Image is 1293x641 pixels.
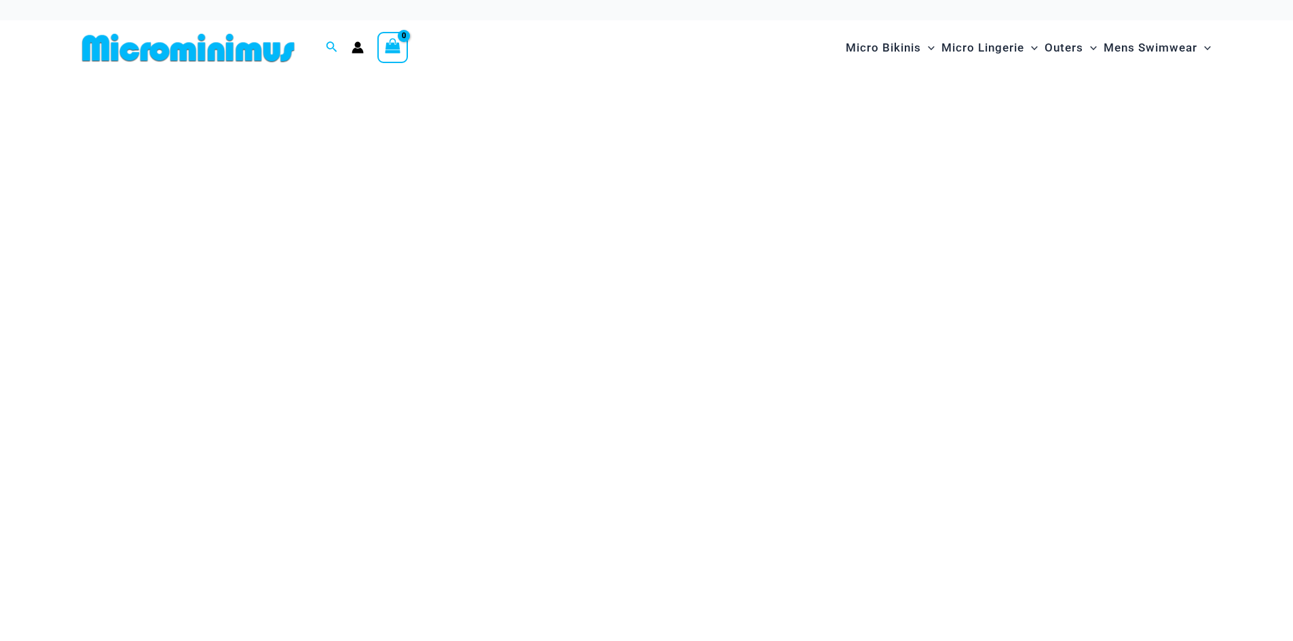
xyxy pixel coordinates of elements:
[1041,27,1100,69] a: OutersMenu ToggleMenu Toggle
[842,27,938,69] a: Micro BikinisMenu ToggleMenu Toggle
[377,32,409,63] a: View Shopping Cart, empty
[1024,31,1038,65] span: Menu Toggle
[938,27,1041,69] a: Micro LingerieMenu ToggleMenu Toggle
[77,33,300,63] img: MM SHOP LOGO FLAT
[1197,31,1211,65] span: Menu Toggle
[921,31,935,65] span: Menu Toggle
[1104,31,1197,65] span: Mens Swimwear
[352,41,364,54] a: Account icon link
[1083,31,1097,65] span: Menu Toggle
[941,31,1024,65] span: Micro Lingerie
[840,25,1217,71] nav: Site Navigation
[1045,31,1083,65] span: Outers
[846,31,921,65] span: Micro Bikinis
[326,39,338,56] a: Search icon link
[1100,27,1214,69] a: Mens SwimwearMenu ToggleMenu Toggle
